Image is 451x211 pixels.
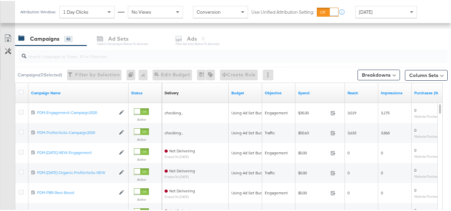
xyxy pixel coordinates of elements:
sub: Website Purchases [414,133,441,137]
span: Traffic [265,169,275,174]
span: 0 [381,149,383,154]
span: 0 [414,127,416,132]
a: Reflects the ability of your Ad Campaign to achieve delivery based on ad states, schedule and bud... [165,89,179,95]
span: Engagement [265,149,288,154]
div: 82 [64,35,72,41]
div: PDM-ProfileVisits-Campaign2025 [37,129,116,134]
span: $0.00 [298,149,328,154]
label: Use Unified Attribution Setting: [251,8,314,14]
a: PDM-ProfileVisits-Campaign2025 [37,129,116,135]
sub: Website Purchases [414,113,441,117]
span: Not Delivering [169,187,195,192]
span: checking... [165,129,183,134]
label: Active [134,156,149,161]
span: Engagement [265,109,288,114]
div: Using Ad Set Budget [231,129,268,135]
span: 3,175 [381,109,390,114]
a: The number of times your ad was served. On mobile apps an ad is counted as served the first time ... [381,89,409,95]
div: Using Ad Set Budget [231,169,268,175]
span: 3,019 [348,109,356,114]
button: Column Sets [405,69,448,80]
span: checking... [165,109,183,114]
a: Your campaign name. [31,89,126,95]
span: [DATE] [359,8,373,14]
span: Traffic [265,129,275,134]
a: Shows the current state of your Ad Campaign. [131,89,159,95]
div: Using Ad Set Budget [231,109,268,115]
a: PDM-[DATE]-Organic-ProfileVisits-NEW [37,169,116,175]
a: Your campaign's objective. [265,89,293,95]
a: The total amount spent to date. [298,89,342,95]
div: Attribution Window: [20,9,56,13]
button: Breakdowns [358,69,400,79]
div: Campaigns ( 0 Selected) [18,71,62,77]
div: PDM-[DATE]-NEW-Engagement [37,149,116,154]
div: Delivery [165,89,179,95]
label: Active [134,116,149,121]
sub: ended on [DATE] [165,174,195,178]
input: Search Campaigns by Name, ID or Objective [26,46,410,59]
div: Using Ad Set Budget [231,149,268,155]
span: 0 [414,167,416,172]
label: Active [134,176,149,181]
span: Not Delivering [169,147,195,152]
span: Not Delivering [169,167,195,172]
a: PDM-[DATE]-NEW-Engagement [37,149,116,155]
label: Active [134,136,149,141]
sub: Website Purchases [414,193,441,197]
span: 0 [381,189,383,194]
span: 0 [414,147,416,152]
div: 0 [127,69,139,79]
span: 0 [348,189,350,194]
span: 0 [414,107,416,112]
a: The maximum amount you're willing to spend on your ads, on average each day or over the lifetime ... [231,89,259,95]
span: $50.63 [298,129,328,134]
span: $35.00 [298,109,328,114]
div: PDM-Engagement-Campaign2025 [37,109,116,114]
span: 0 [348,149,350,154]
a: PDM-Engagement-Campaign2025 [37,109,116,115]
sub: ended on [DATE] [165,194,195,198]
div: PDM-[DATE]-Organic-ProfileVisits-NEW [37,169,116,174]
span: 0 [348,169,350,174]
span: Conversion [197,8,221,14]
sub: Website Purchases [414,153,441,157]
span: $0.00 [298,169,328,174]
sub: ended on [DATE] [165,154,195,158]
span: 1 Day Clicks [63,8,88,14]
span: $0.00 [298,189,328,194]
div: Using Ad Set Budget [231,189,268,195]
span: 3,633 [348,129,356,134]
span: No Views [132,8,151,14]
span: Engagement [265,189,288,194]
div: Campaigns [30,34,59,42]
label: Active [134,196,149,201]
a: PDM-PBR-Reel-Boost [37,189,116,195]
span: 3,868 [381,129,390,134]
span: 0 [414,187,416,192]
span: 0 [381,169,383,174]
a: The number of people your ad was served to. [348,89,376,95]
sub: Website Purchases [414,173,441,177]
